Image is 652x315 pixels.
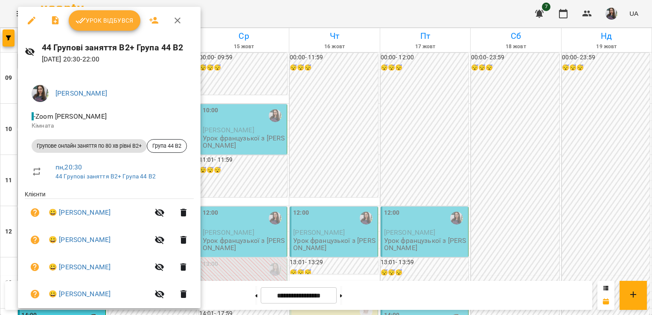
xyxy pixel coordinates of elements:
a: 😀 [PERSON_NAME] [49,262,111,272]
a: 44 Групові заняття В2+ Група 44 В2 [55,173,156,180]
a: [PERSON_NAME] [55,89,107,97]
button: Візит ще не сплачено. Додати оплату? [25,230,45,250]
p: Кімната [32,122,187,130]
ul: Клієнти [25,190,194,311]
a: 😀 [PERSON_NAME] [49,207,111,218]
div: Група 44 В2 [147,139,187,153]
button: Візит ще не сплачено. Додати оплату? [25,257,45,277]
span: Група 44 В2 [147,142,186,150]
span: Групове онлайн заняття по 80 хв рівні В2+ [32,142,147,150]
a: 😀 [PERSON_NAME] [49,235,111,245]
h6: 44 Групові заняття В2+ Група 44 В2 [42,41,194,54]
a: 😀 [PERSON_NAME] [49,289,111,299]
img: ca1374486191da6fb8238bd749558ac4.jpeg [32,85,49,102]
span: Урок відбувся [76,15,134,26]
a: пн , 20:30 [55,163,82,171]
button: Урок відбувся [69,10,140,31]
button: Візит ще не сплачено. Додати оплату? [25,202,45,223]
p: [DATE] 20:30 - 22:00 [42,54,194,64]
button: Візит ще не сплачено. Додати оплату? [25,284,45,304]
span: - Zoom [PERSON_NAME] [32,112,108,120]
